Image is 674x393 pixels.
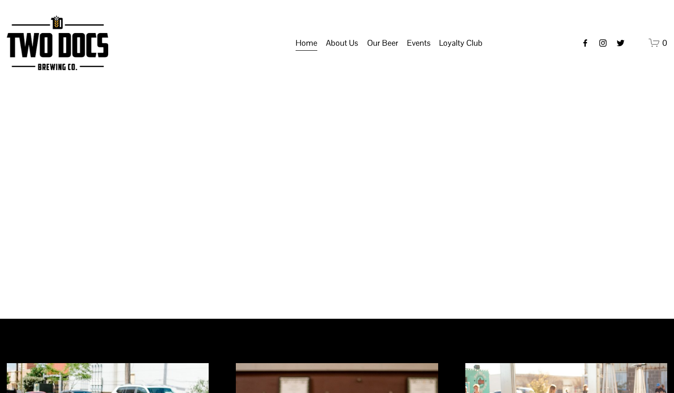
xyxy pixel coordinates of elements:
a: twitter-unauth [616,38,625,48]
a: Home [296,34,317,52]
h1: Beer is Art. [20,164,654,219]
a: instagram-unauth [598,38,607,48]
a: folder dropdown [326,34,358,52]
a: 0 [649,37,667,48]
span: Loyalty Club [439,35,483,51]
span: 0 [662,38,667,48]
span: Events [407,35,430,51]
img: Two Docs Brewing Co. [7,15,108,70]
a: folder dropdown [367,34,398,52]
a: Facebook [581,38,590,48]
a: folder dropdown [407,34,430,52]
span: About Us [326,35,358,51]
a: folder dropdown [439,34,483,52]
span: Our Beer [367,35,398,51]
